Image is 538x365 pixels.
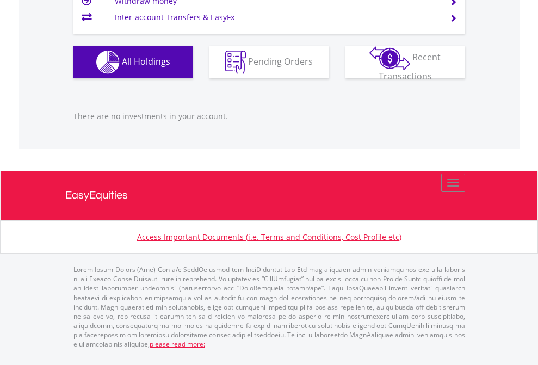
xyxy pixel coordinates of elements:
[73,46,193,78] button: All Holdings
[73,265,465,349] p: Lorem Ipsum Dolors (Ame) Con a/e SeddOeiusmod tem InciDiduntut Lab Etd mag aliquaen admin veniamq...
[345,46,465,78] button: Recent Transactions
[225,51,246,74] img: pending_instructions-wht.png
[73,111,465,122] p: There are no investments in your account.
[96,51,120,74] img: holdings-wht.png
[137,232,401,242] a: Access Important Documents (i.e. Terms and Conditions, Cost Profile etc)
[65,171,473,220] a: EasyEquities
[122,55,170,67] span: All Holdings
[150,339,205,349] a: please read more:
[369,46,410,70] img: transactions-zar-wht.png
[115,9,436,26] td: Inter-account Transfers & EasyFx
[248,55,313,67] span: Pending Orders
[209,46,329,78] button: Pending Orders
